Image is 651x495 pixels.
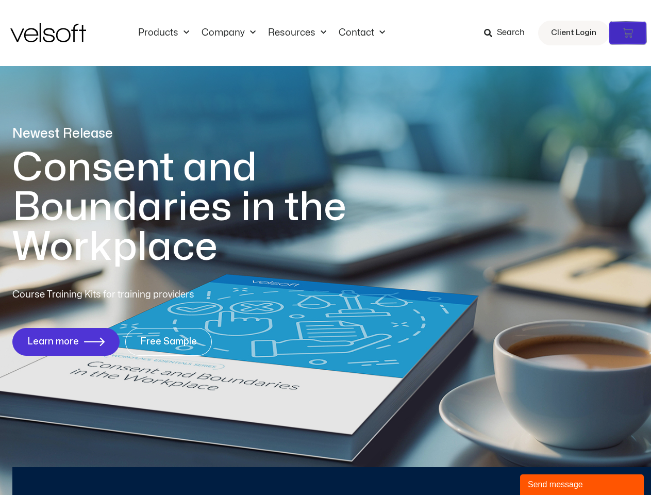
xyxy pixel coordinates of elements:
[12,288,269,302] p: Course Training Kits for training providers
[538,21,609,45] a: Client Login
[132,27,391,39] nav: Menu
[12,148,389,267] h1: Consent and Boundaries in the Workplace
[27,337,79,347] span: Learn more
[10,23,86,42] img: Velsoft Training Materials
[12,328,120,356] a: Learn more
[132,27,195,39] a: ProductsMenu Toggle
[12,125,389,143] p: Newest Release
[520,472,646,495] iframe: chat widget
[332,27,391,39] a: ContactMenu Toggle
[484,24,532,42] a: Search
[140,337,197,347] span: Free Sample
[195,27,262,39] a: CompanyMenu Toggle
[125,328,212,356] a: Free Sample
[551,26,596,40] span: Client Login
[497,26,525,40] span: Search
[262,27,332,39] a: ResourcesMenu Toggle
